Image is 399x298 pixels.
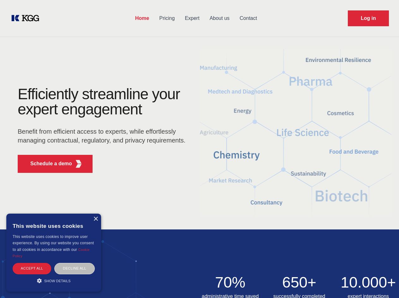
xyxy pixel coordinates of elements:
a: Contact [235,10,262,27]
a: Pricing [154,10,180,27]
a: Request Demo [348,10,389,26]
a: KOL Knowledge Platform: Talk to Key External Experts (KEE) [10,13,44,23]
a: Home [130,10,154,27]
a: Cookie Policy [13,248,90,258]
p: Schedule a demo [30,160,72,167]
h2: 650+ [269,275,330,290]
div: Accept all [13,263,51,274]
img: KGG Fifth Element RED [75,160,82,168]
img: KGG Fifth Element RED [200,41,392,223]
div: Show details [13,277,95,284]
p: Benefit from efficient access to experts, while effortlessly managing contractual, regulatory, an... [18,127,190,145]
a: Expert [180,10,204,27]
div: Close [93,217,98,222]
span: This website uses cookies to improve user experience. By using our website you consent to all coo... [13,234,94,252]
a: About us [204,10,234,27]
button: Schedule a demoKGG Fifth Element RED [18,155,93,173]
div: This website uses cookies [13,218,95,234]
div: Decline all [54,263,95,274]
h2: 70% [200,275,261,290]
span: Show details [44,279,71,283]
h1: Efficiently streamline your expert engagement [18,87,190,117]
